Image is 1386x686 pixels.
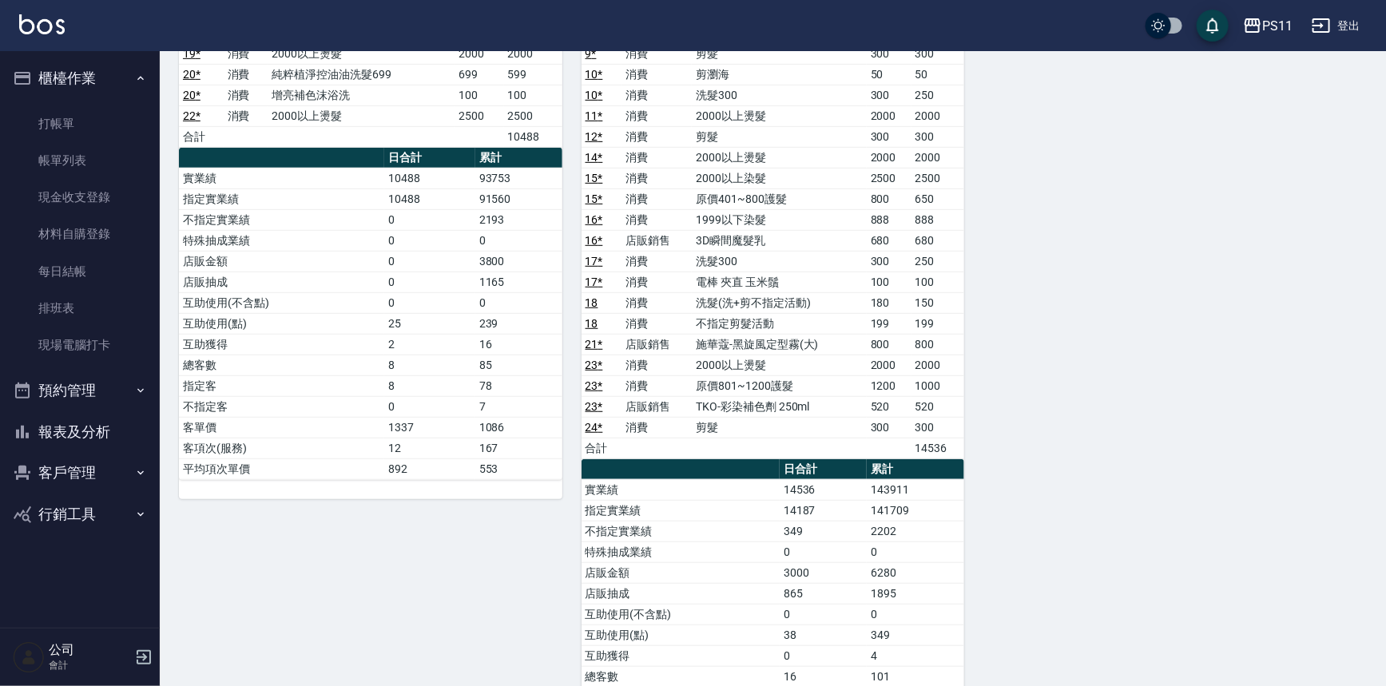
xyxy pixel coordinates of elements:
[911,251,965,272] td: 250
[6,179,153,216] a: 現金收支登錄
[268,43,455,64] td: 2000以上燙髮
[692,230,866,251] td: 3D瞬間魔髮乳
[49,642,130,658] h5: 公司
[179,313,384,334] td: 互助使用(點)
[224,105,268,126] td: 消費
[867,583,964,604] td: 1895
[867,500,964,521] td: 141709
[911,230,965,251] td: 680
[780,625,868,645] td: 38
[582,438,622,458] td: 合計
[475,438,562,458] td: 167
[780,500,868,521] td: 14187
[622,272,692,292] td: 消費
[504,126,562,147] td: 10488
[179,188,384,209] td: 指定實業績
[622,334,692,355] td: 店販銷售
[692,188,866,209] td: 原價401~800護髮
[867,313,911,334] td: 199
[582,541,780,562] td: 特殊抽成業績
[692,375,866,396] td: 原價801~1200護髮
[692,292,866,313] td: 洗髮(洗+剪不指定活動)
[384,396,475,417] td: 0
[268,64,455,85] td: 純粹植淨控油油洗髮699
[622,168,692,188] td: 消費
[6,370,153,411] button: 預約管理
[179,292,384,313] td: 互助使用(不含點)
[911,105,965,126] td: 2000
[867,292,911,313] td: 180
[475,209,562,230] td: 2193
[475,355,562,375] td: 85
[692,168,866,188] td: 2000以上染髮
[867,147,911,168] td: 2000
[384,148,475,169] th: 日合計
[582,583,780,604] td: 店販抽成
[867,625,964,645] td: 349
[268,85,455,105] td: 增亮補色沫浴洗
[455,43,503,64] td: 2000
[692,126,866,147] td: 剪髮
[622,147,692,168] td: 消費
[622,126,692,147] td: 消費
[475,188,562,209] td: 91560
[224,64,268,85] td: 消費
[384,272,475,292] td: 0
[867,541,964,562] td: 0
[384,292,475,313] td: 0
[6,327,153,363] a: 現場電腦打卡
[475,313,562,334] td: 239
[6,57,153,99] button: 櫃檯作業
[692,355,866,375] td: 2000以上燙髮
[384,417,475,438] td: 1337
[179,168,384,188] td: 實業績
[911,168,965,188] td: 2500
[475,334,562,355] td: 16
[692,85,866,105] td: 洗髮300
[504,105,562,126] td: 2500
[475,396,562,417] td: 7
[780,459,868,480] th: 日合計
[455,85,503,105] td: 100
[867,64,911,85] td: 50
[911,43,965,64] td: 300
[867,459,964,480] th: 累計
[582,562,780,583] td: 店販金額
[6,142,153,179] a: 帳單列表
[179,230,384,251] td: 特殊抽成業績
[224,85,268,105] td: 消費
[692,43,866,64] td: 剪髮
[384,458,475,479] td: 892
[6,452,153,494] button: 客戶管理
[384,230,475,251] td: 0
[692,313,866,334] td: 不指定剪髮活動
[867,375,911,396] td: 1200
[179,334,384,355] td: 互助獲得
[1262,16,1293,36] div: PS11
[455,64,503,85] td: 699
[867,105,911,126] td: 2000
[867,417,911,438] td: 300
[911,396,965,417] td: 520
[780,521,868,541] td: 349
[384,355,475,375] td: 8
[384,168,475,188] td: 10488
[13,641,45,673] img: Person
[692,334,866,355] td: 施華蔻-黑旋風定型霧(大)
[6,216,153,252] a: 材料自購登錄
[384,375,475,396] td: 8
[867,85,911,105] td: 300
[622,43,692,64] td: 消費
[911,126,965,147] td: 300
[867,604,964,625] td: 0
[622,375,692,396] td: 消費
[224,43,268,64] td: 消費
[622,105,692,126] td: 消費
[911,85,965,105] td: 250
[1197,10,1229,42] button: save
[384,251,475,272] td: 0
[692,396,866,417] td: TKO-彩染補色劑 250ml
[867,188,911,209] td: 800
[780,583,868,604] td: 865
[622,355,692,375] td: 消費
